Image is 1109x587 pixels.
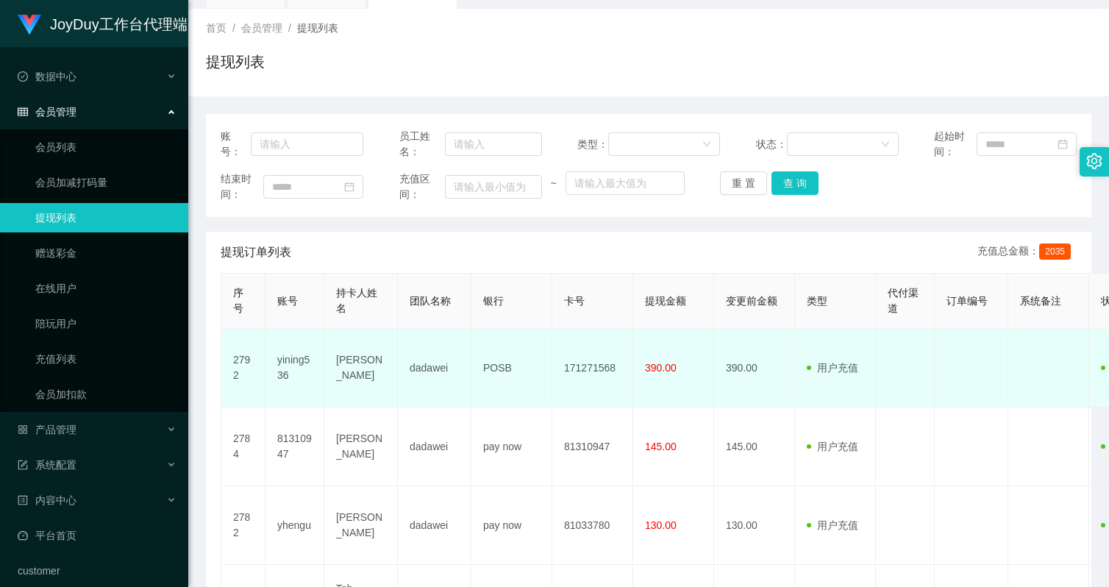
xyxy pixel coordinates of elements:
img: logo.9652507e.png [18,15,41,35]
td: dadawei [398,486,471,565]
a: 充值列表 [35,344,176,374]
span: 代付渠道 [888,287,919,314]
a: JoyDuy工作台代理端 [18,18,188,29]
i: 图标: check-circle-o [18,71,28,82]
h1: 提现列表 [206,51,265,73]
a: 会员加扣款 [35,380,176,409]
input: 请输入 [251,132,363,156]
span: 账号 [277,295,298,307]
span: 账号： [221,129,251,160]
span: 用户充值 [807,362,858,374]
span: 数据中心 [18,71,76,82]
a: 会员加减打码量 [35,168,176,197]
div: 充值总金额： [977,243,1077,261]
td: 81033780 [552,486,633,565]
span: 用户充值 [807,441,858,452]
span: 首页 [206,22,227,34]
input: 请输入 [445,132,541,156]
span: 订单编号 [946,295,988,307]
a: 提现列表 [35,203,176,232]
span: 390.00 [645,362,677,374]
span: 145.00 [645,441,677,452]
td: 390.00 [714,329,795,408]
span: / [288,22,291,34]
td: 2792 [221,329,265,408]
a: 陪玩用户 [35,309,176,338]
i: 图标: down [702,140,711,150]
span: 充值区间： [399,171,446,202]
span: ~ [542,176,566,191]
td: yining536 [265,329,324,408]
td: yhengu [265,486,324,565]
span: 起始时间： [934,129,977,160]
a: customer [18,556,176,586]
i: 图标: profile [18,495,28,505]
td: 130.00 [714,486,795,565]
button: 查 询 [771,171,819,195]
span: 持卡人姓名 [336,287,377,314]
i: 图标: form [18,460,28,470]
i: 图标: table [18,107,28,117]
td: [PERSON_NAME] [324,408,398,486]
span: 提现金额 [645,295,686,307]
td: dadawei [398,408,471,486]
span: 结束时间： [221,171,263,202]
td: [PERSON_NAME] [324,329,398,408]
td: 2782 [221,486,265,565]
span: 类型： [577,137,608,152]
td: 171271568 [552,329,633,408]
span: 会员管理 [18,106,76,118]
input: 请输入最大值为 [566,171,685,195]
a: 赠送彩金 [35,238,176,268]
a: 在线用户 [35,274,176,303]
td: dadawei [398,329,471,408]
span: 员工姓名： [399,129,446,160]
td: POSB [471,329,552,408]
td: pay now [471,486,552,565]
td: pay now [471,408,552,486]
span: 系统备注 [1020,295,1061,307]
td: 145.00 [714,408,795,486]
span: 序号 [233,287,243,314]
td: [PERSON_NAME] [324,486,398,565]
td: 2784 [221,408,265,486]
h1: JoyDuy工作台代理端 [50,1,188,48]
td: 81310947 [265,408,324,486]
span: / [232,22,235,34]
td: 81310947 [552,408,633,486]
span: 会员管理 [241,22,282,34]
i: 图标: down [881,140,890,150]
span: 130.00 [645,519,677,531]
i: 图标: setting [1086,153,1102,169]
span: 变更前金额 [726,295,777,307]
span: 类型 [807,295,827,307]
a: 图标: dashboard平台首页 [18,521,176,550]
input: 请输入最小值为 [445,175,541,199]
span: 团队名称 [410,295,451,307]
span: 银行 [483,295,504,307]
span: 2035 [1039,243,1071,260]
span: 提现列表 [297,22,338,34]
span: 系统配置 [18,459,76,471]
button: 重 置 [720,171,767,195]
i: 图标: calendar [344,182,354,192]
span: 提现订单列表 [221,243,291,261]
a: 会员列表 [35,132,176,162]
span: 卡号 [564,295,585,307]
span: 用户充值 [807,519,858,531]
span: 状态： [756,137,787,152]
span: 产品管理 [18,424,76,435]
i: 图标: appstore-o [18,424,28,435]
span: 内容中心 [18,494,76,506]
i: 图标: calendar [1058,139,1068,149]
